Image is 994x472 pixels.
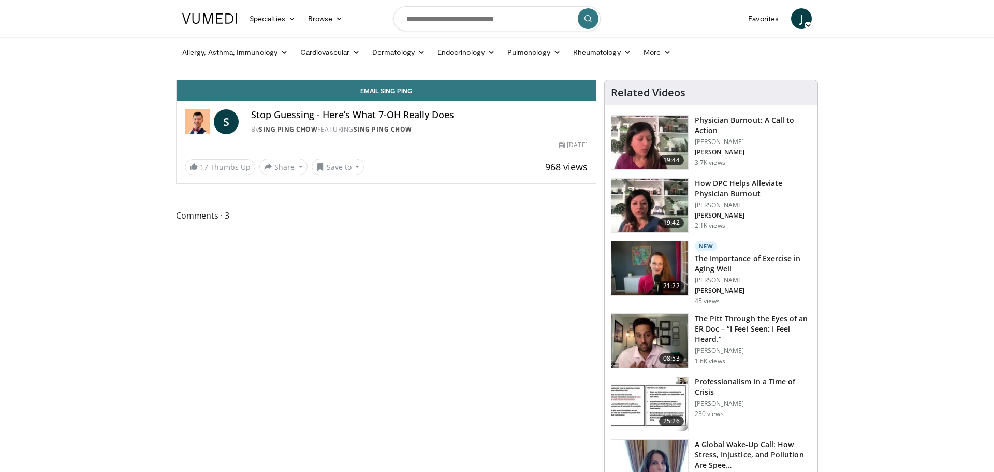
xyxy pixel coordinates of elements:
[659,353,684,364] span: 08:53
[611,241,688,295] img: d288e91f-868e-4518-b99c-ec331a88479d.150x105_q85_crop-smart_upscale.jpg
[742,8,785,29] a: Favorites
[611,178,811,233] a: 19:42 How DPC Helps Alleviate Physician Burnout [PERSON_NAME] [PERSON_NAME] 2.1K views
[695,138,811,146] p: [PERSON_NAME]
[176,209,596,222] span: Comments 3
[611,115,811,170] a: 19:44 Physician Burnout: A Call to Action [PERSON_NAME] [PERSON_NAME] 3.7K views
[177,80,596,101] a: Email Sing Ping
[251,109,588,121] h4: Stop Guessing - Here’s What 7-OH Really Does
[176,42,294,63] a: Allergy, Asthma, Immunology
[182,13,237,24] img: VuMedi Logo
[312,159,364,175] button: Save to
[611,116,688,169] img: ae962841-479a-4fc3-abd9-1af602e5c29c.150x105_q85_crop-smart_upscale.jpg
[695,241,718,251] p: New
[791,8,812,29] a: J
[659,281,684,291] span: 21:22
[695,439,811,470] h3: A Global Wake-Up Call: How Stress, Injustice, and Pollution Are Spee…
[243,8,302,29] a: Specialties
[501,42,567,63] a: Pulmonology
[567,42,637,63] a: Rheumatology
[611,377,811,432] a: 25:26 Professionalism in a Time of Crisis [PERSON_NAME] 230 views
[200,162,208,172] span: 17
[695,357,725,365] p: 1.6K views
[695,297,720,305] p: 45 views
[695,148,811,156] p: [PERSON_NAME]
[214,109,239,134] a: S
[294,42,366,63] a: Cardiovascular
[611,87,685,99] h4: Related Videos
[259,159,308,175] button: Share
[695,276,811,284] p: [PERSON_NAME]
[695,377,811,397] h3: Professionalism in a Time of Crisis
[695,313,811,345] h3: The Pitt Through the Eyes of an ER Doc – “I Feel Seen; I Feel Heard.”
[611,314,688,368] img: deacb99e-802d-4184-8862-86b5a16472a1.150x105_q85_crop-smart_upscale.jpg
[659,416,684,426] span: 25:26
[695,410,724,418] p: 230 views
[695,211,811,220] p: [PERSON_NAME]
[695,201,811,209] p: [PERSON_NAME]
[259,125,317,134] a: Sing Ping Chow
[431,42,501,63] a: Endocrinology
[611,241,811,305] a: 21:22 New The Importance of Exercise in Aging Well [PERSON_NAME] [PERSON_NAME] 45 views
[302,8,349,29] a: Browse
[611,313,811,368] a: 08:53 The Pitt Through the Eyes of an ER Doc – “I Feel Seen; I Feel Heard.” [PERSON_NAME] 1.6K views
[611,377,688,431] img: 61bec8e7-4634-419f-929c-a42a8f9497b1.150x105_q85_crop-smart_upscale.jpg
[185,109,210,134] img: Sing Ping Chow
[695,287,811,295] p: [PERSON_NAME]
[695,253,811,274] h3: The Importance of Exercise in Aging Well
[611,179,688,233] img: 8c03ed1f-ed96-42cb-9200-2a88a5e9b9ab.150x105_q85_crop-smart_upscale.jpg
[695,115,811,136] h3: Physician Burnout: A Call to Action
[695,222,725,230] p: 2.1K views
[695,399,811,408] p: [PERSON_NAME]
[251,125,588,134] div: By FEATURING
[695,178,811,199] h3: How DPC Helps Alleviate Physician Burnout
[185,159,255,175] a: 17 Thumbs Up
[366,42,431,63] a: Dermatology
[659,218,684,228] span: 19:42
[659,155,684,165] span: 19:44
[393,6,601,31] input: Search topics, interventions
[545,161,588,173] span: 968 views
[695,159,725,167] p: 3.7K views
[559,140,587,150] div: [DATE]
[637,42,677,63] a: More
[354,125,412,134] a: Sing Ping Chow
[695,347,811,355] p: [PERSON_NAME]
